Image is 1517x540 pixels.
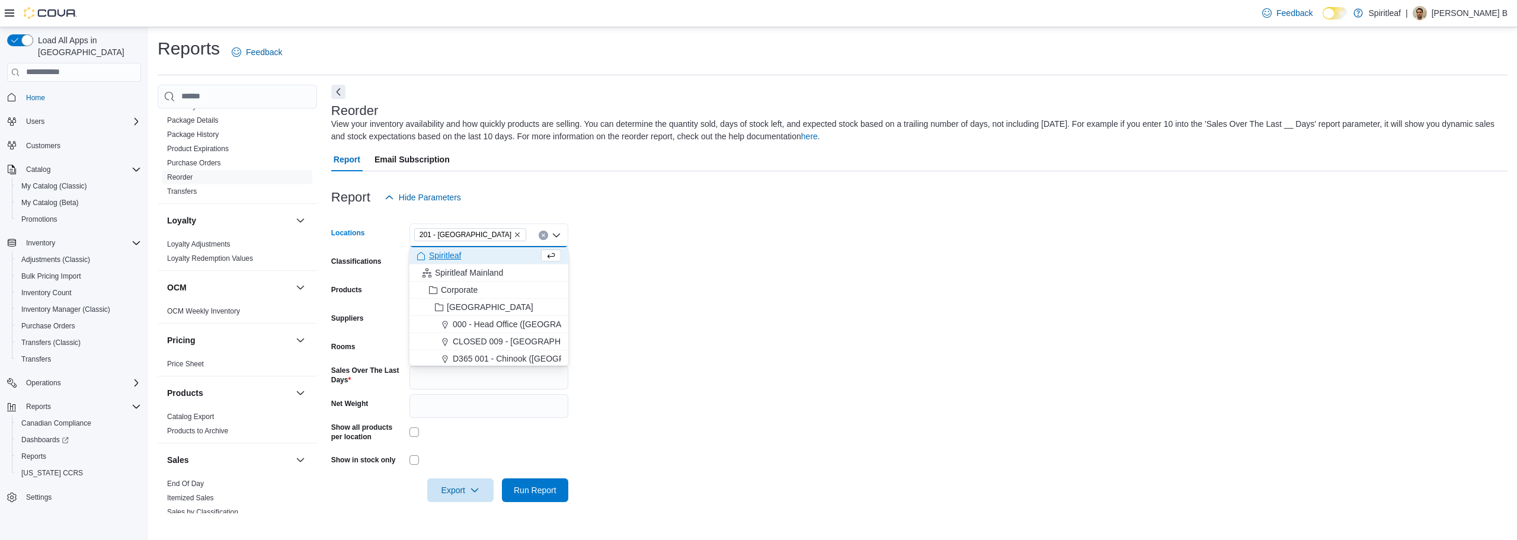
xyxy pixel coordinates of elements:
[2,113,146,130] button: Users
[12,334,146,351] button: Transfers (Classic)
[17,179,141,193] span: My Catalog (Classic)
[435,267,503,279] span: Spiritleaf Mainland
[167,480,204,488] a: End Of Day
[331,366,405,385] label: Sales Over The Last Days
[17,286,141,300] span: Inventory Count
[12,432,146,448] a: Dashboards
[414,228,526,241] span: 201 - Calgary Airport
[158,237,317,270] div: Loyalty
[21,400,141,414] span: Reports
[21,215,57,224] span: Promotions
[17,335,141,350] span: Transfers (Classic)
[17,253,95,267] a: Adjustments (Classic)
[2,161,146,178] button: Catalog
[12,301,146,318] button: Inventory Manager (Classic)
[21,91,50,105] a: Home
[21,338,81,347] span: Transfers (Classic)
[1369,6,1401,20] p: Spiritleaf
[33,34,141,58] span: Load All Apps in [GEOGRAPHIC_DATA]
[2,375,146,391] button: Operations
[21,198,79,207] span: My Catalog (Beta)
[21,255,90,264] span: Adjustments (Classic)
[17,302,115,317] a: Inventory Manager (Classic)
[21,376,66,390] button: Operations
[293,453,308,467] button: Sales
[21,435,69,445] span: Dashboards
[2,398,146,415] button: Reports
[17,253,141,267] span: Adjustments (Classic)
[21,400,56,414] button: Reports
[12,211,146,228] button: Promotions
[514,231,521,238] button: Remove 201 - Calgary Airport from selection in this group
[453,335,599,347] span: CLOSED 009 - [GEOGRAPHIC_DATA].
[158,357,317,376] div: Pricing
[334,148,360,171] span: Report
[167,240,231,248] a: Loyalty Adjustments
[17,352,141,366] span: Transfers
[409,299,568,316] button: [GEOGRAPHIC_DATA]
[12,318,146,334] button: Purchase Orders
[167,215,196,226] h3: Loyalty
[502,478,568,502] button: Run Report
[167,130,219,139] a: Package History
[24,7,77,19] img: Cova
[21,452,46,461] span: Reports
[21,468,83,478] span: [US_STATE] CCRS
[167,254,253,263] span: Loyalty Redemption Values
[409,316,568,333] button: 000 - Head Office ([GEOGRAPHIC_DATA])
[801,132,818,141] a: here
[167,187,197,196] a: Transfers
[167,282,187,293] h3: OCM
[26,117,44,126] span: Users
[12,251,146,268] button: Adjustments (Classic)
[7,84,141,537] nav: Complex example
[331,399,368,408] label: Net Weight
[409,350,568,368] button: D365 001 - Chinook ([GEOGRAPHIC_DATA])
[453,318,612,330] span: 000 - Head Office ([GEOGRAPHIC_DATA])
[21,305,110,314] span: Inventory Manager (Classic)
[167,158,221,168] span: Purchase Orders
[21,288,72,298] span: Inventory Count
[21,162,141,177] span: Catalog
[21,376,141,390] span: Operations
[167,507,238,517] span: Sales by Classification
[21,354,51,364] span: Transfers
[167,426,228,436] span: Products to Archive
[167,360,204,368] a: Price Sheet
[167,282,291,293] button: OCM
[1276,7,1313,19] span: Feedback
[429,250,461,261] span: Spiritleaf
[453,353,620,365] span: D365 001 - Chinook ([GEOGRAPHIC_DATA])
[409,264,568,282] button: Spiritleaf Mainland
[167,306,240,316] span: OCM Weekly Inventory
[17,352,56,366] a: Transfers
[21,90,141,105] span: Home
[12,178,146,194] button: My Catalog (Classic)
[167,494,214,502] a: Itemized Sales
[167,145,229,153] a: Product Expirations
[331,342,356,352] label: Rooms
[293,333,308,347] button: Pricing
[167,116,219,125] span: Package Details
[17,319,80,333] a: Purchase Orders
[12,351,146,368] button: Transfers
[227,40,287,64] a: Feedback
[167,427,228,435] a: Products to Archive
[2,235,146,251] button: Inventory
[375,148,450,171] span: Email Subscription
[17,416,96,430] a: Canadian Compliance
[167,173,193,181] a: Reorder
[427,478,494,502] button: Export
[17,335,85,350] a: Transfers (Classic)
[21,138,141,153] span: Customers
[167,387,203,399] h3: Products
[17,212,141,226] span: Promotions
[12,285,146,301] button: Inventory Count
[434,478,487,502] span: Export
[17,196,84,210] a: My Catalog (Beta)
[21,236,141,250] span: Inventory
[293,280,308,295] button: OCM
[399,191,461,203] span: Hide Parameters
